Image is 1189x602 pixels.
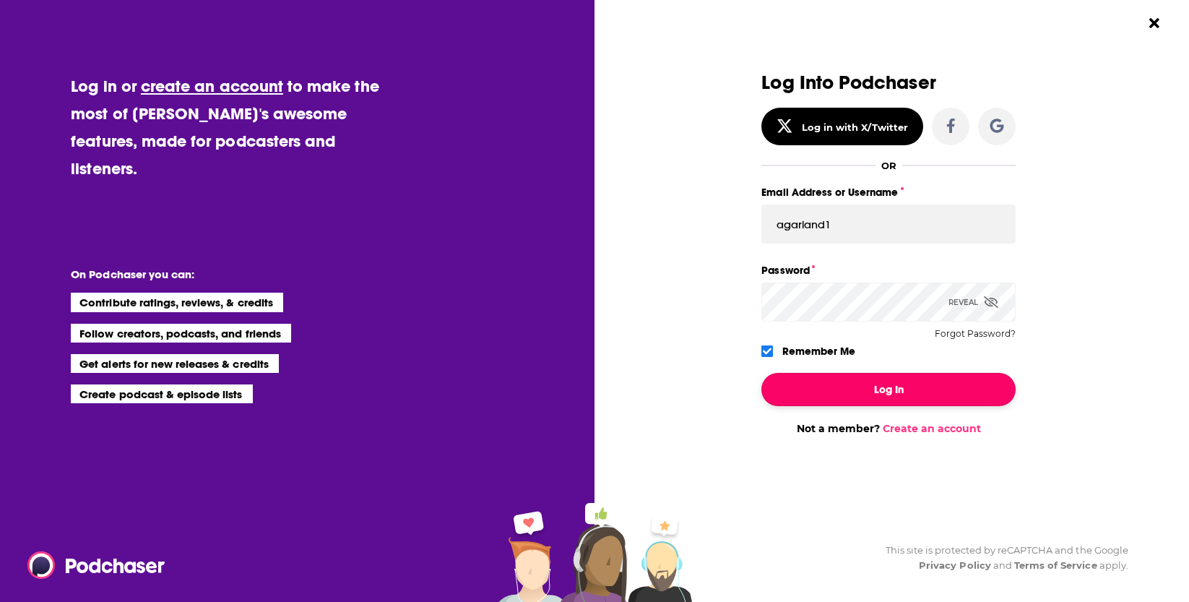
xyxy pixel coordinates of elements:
[761,422,1016,435] div: Not a member?
[71,384,252,403] li: Create podcast & episode lists
[71,267,360,281] li: On Podchaser you can:
[761,183,1016,202] label: Email Address or Username
[141,76,283,96] a: create an account
[27,551,155,579] a: Podchaser - Follow, Share and Rate Podcasts
[802,121,908,133] div: Log in with X/Twitter
[71,354,278,373] li: Get alerts for new releases & credits
[761,261,1016,280] label: Password
[874,543,1128,573] div: This site is protected by reCAPTCHA and the Google and apply.
[883,422,981,435] a: Create an account
[1141,9,1168,37] button: Close Button
[782,342,855,361] label: Remember Me
[71,293,283,311] li: Contribute ratings, reviews, & credits
[761,205,1016,244] input: Email Address or Username
[761,373,1016,406] button: Log In
[71,324,291,343] li: Follow creators, podcasts, and friends
[881,160,896,171] div: OR
[27,551,166,579] img: Podchaser - Follow, Share and Rate Podcasts
[948,283,998,322] div: Reveal
[919,559,991,571] a: Privacy Policy
[935,329,1016,339] button: Forgot Password?
[1014,559,1097,571] a: Terms of Service
[761,72,1016,93] h3: Log Into Podchaser
[761,108,923,145] button: Log in with X/Twitter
